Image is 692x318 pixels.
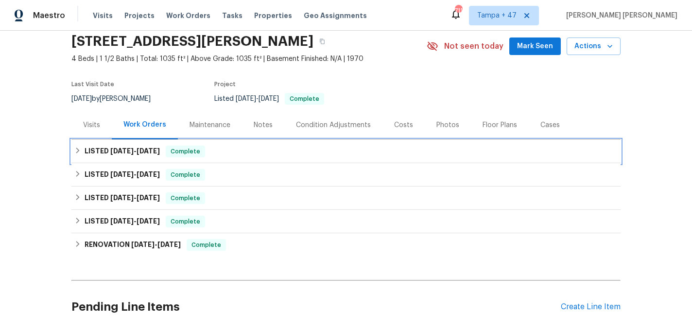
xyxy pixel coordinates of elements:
[110,218,160,224] span: -
[110,148,160,154] span: -
[137,218,160,224] span: [DATE]
[166,11,210,20] span: Work Orders
[436,120,459,130] div: Photos
[561,302,621,312] div: Create Line Item
[71,140,621,163] div: LISTED [DATE]-[DATE]Complete
[167,217,204,226] span: Complete
[71,54,427,64] span: 4 Beds | 1 1/2 Baths | Total: 1035 ft² | Above Grade: 1035 ft² | Basement Finished: N/A | 1970
[137,171,160,178] span: [DATE]
[167,193,204,203] span: Complete
[562,11,677,20] span: [PERSON_NAME] [PERSON_NAME]
[71,233,621,257] div: RENOVATION [DATE]-[DATE]Complete
[517,40,553,53] span: Mark Seen
[71,93,162,105] div: by [PERSON_NAME]
[540,120,560,130] div: Cases
[110,171,134,178] span: [DATE]
[71,95,92,102] span: [DATE]
[304,11,367,20] span: Geo Assignments
[477,11,517,20] span: Tampa + 47
[190,120,230,130] div: Maintenance
[110,171,160,178] span: -
[71,163,621,187] div: LISTED [DATE]-[DATE]Complete
[286,96,323,102] span: Complete
[137,148,160,154] span: [DATE]
[254,120,273,130] div: Notes
[85,169,160,181] h6: LISTED
[124,11,155,20] span: Projects
[254,11,292,20] span: Properties
[167,170,204,180] span: Complete
[85,216,160,227] h6: LISTED
[131,241,155,248] span: [DATE]
[85,239,181,251] h6: RENOVATION
[214,81,236,87] span: Project
[214,95,324,102] span: Listed
[567,37,621,56] button: Actions
[71,187,621,210] div: LISTED [DATE]-[DATE]Complete
[110,148,134,154] span: [DATE]
[85,146,160,157] h6: LISTED
[33,11,65,20] span: Maestro
[137,194,160,201] span: [DATE]
[509,37,561,56] button: Mark Seen
[483,120,517,130] div: Floor Plans
[394,120,413,130] div: Costs
[110,218,134,224] span: [DATE]
[131,241,181,248] span: -
[71,210,621,233] div: LISTED [DATE]-[DATE]Complete
[236,95,256,102] span: [DATE]
[574,40,613,53] span: Actions
[71,81,114,87] span: Last Visit Date
[157,241,181,248] span: [DATE]
[83,120,100,130] div: Visits
[85,192,160,204] h6: LISTED
[296,120,371,130] div: Condition Adjustments
[259,95,279,102] span: [DATE]
[455,6,462,16] div: 711
[236,95,279,102] span: -
[444,41,503,51] span: Not seen today
[110,194,160,201] span: -
[167,147,204,156] span: Complete
[188,240,225,250] span: Complete
[110,194,134,201] span: [DATE]
[313,33,331,50] button: Copy Address
[71,37,313,46] h2: [STREET_ADDRESS][PERSON_NAME]
[222,12,242,19] span: Tasks
[93,11,113,20] span: Visits
[123,120,166,130] div: Work Orders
